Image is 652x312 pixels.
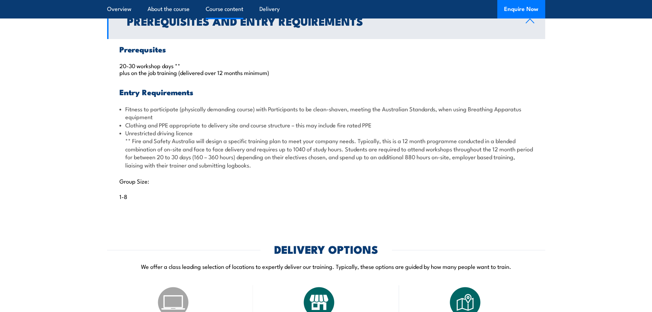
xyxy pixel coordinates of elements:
[119,105,533,121] li: Fitness to participate (physically demanding course) with Participants to be clean-shaven, meetin...
[119,88,533,96] h3: Entry Requirements
[119,129,533,169] li: Unrestricted driving licence ** Fire and Safety Australia will design a specific training plan to...
[119,62,533,76] p: 20-30 workshop days ** plus on the job training (delivered over 12 months minimum)
[119,193,533,200] p: 1-8
[119,45,533,53] h3: Prerequsites
[274,244,378,254] h2: DELIVERY OPTIONS
[107,262,545,270] p: We offer a class leading selection of locations to expertly deliver our training. Typically, thes...
[119,121,533,129] li: Clothing and PPE appropriate to delivery site and course structure – this may include fire rated PPE
[127,16,515,26] h2: Prerequisites and Entry Requirements
[107,3,545,39] a: Prerequisites and Entry Requirements
[119,177,533,184] p: Group Size:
